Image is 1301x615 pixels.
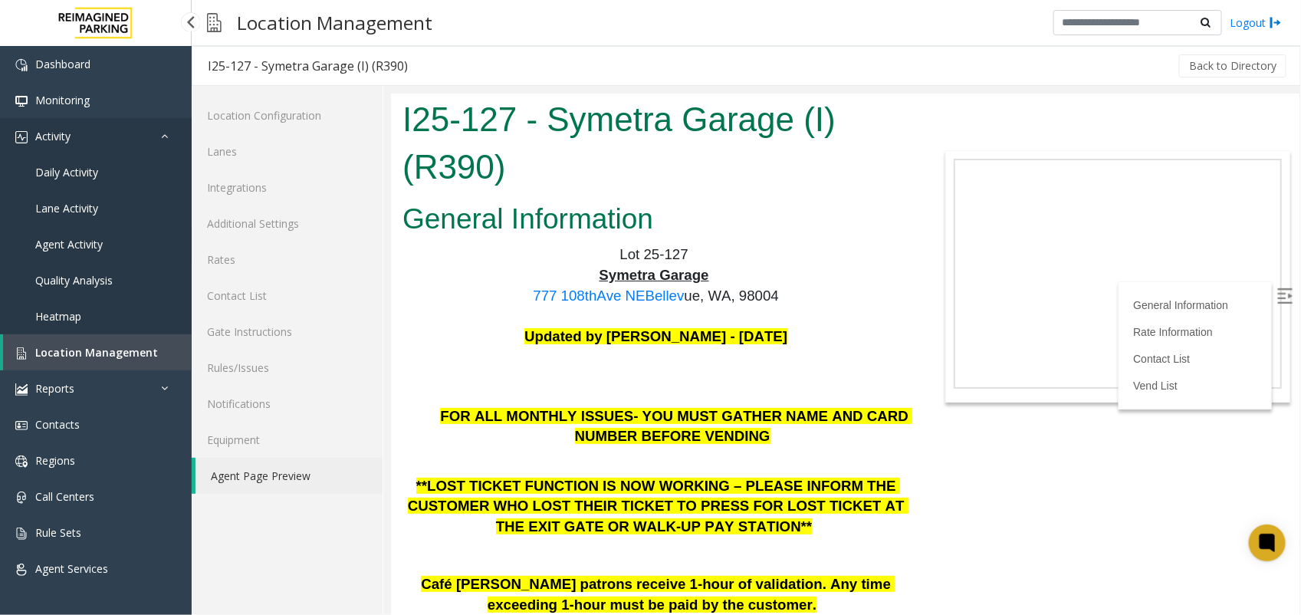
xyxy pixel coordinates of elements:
img: 'icon' [15,95,28,107]
span: Reports [35,381,74,396]
a: Contact List [192,278,383,314]
img: 'icon' [15,492,28,504]
span: Agent Activity [35,237,103,252]
img: 'icon' [15,564,28,576]
span: **LOST TICKET FUNCTION IS NOW WORKING – PLEASE INFORM THE CUSTOMER WHO LOST THEIR TICKET TO PRESS... [17,384,517,441]
h3: Location Management [229,4,440,41]
font: Updated by [PERSON_NAME] - [DATE] [133,235,396,251]
span: Heatmap [35,309,81,324]
span: Location Management [35,345,158,360]
span: FOR ALL MONTHLY ISSUES- YOU MUST GATHER NAME AND CARD NUMBER BEFORE VENDING [49,314,521,350]
a: Integrations [192,169,383,206]
a: Agent Page Preview [195,458,383,494]
a: Gate Instructions [192,314,383,350]
a: Lanes [192,133,383,169]
a: Additional Settings [192,206,383,242]
span: Regions [35,453,75,468]
a: Location Configuration [192,97,383,133]
h2: General Information [11,106,518,146]
h1: I25-127 - Symetra Garage (I) (R390) [11,2,518,97]
a: Rules/Issues [192,350,383,386]
img: 'icon' [15,528,28,540]
span: Symetra Garage [208,173,317,189]
img: Open/Close Sidebar Menu [886,195,902,210]
img: 'icon' [15,131,28,143]
img: 'icon' [15,455,28,468]
span: Dashboard [35,57,90,71]
span: Contacts [35,417,80,432]
a: 777 108thAve NEBellev [142,196,293,209]
img: pageIcon [207,4,222,41]
span: Lane Activity [35,201,98,215]
a: Rate Information [742,232,822,245]
span: Monitoring [35,93,90,107]
a: Notifications [192,386,383,422]
a: Logout [1230,15,1282,31]
span: Rule Sets [35,525,81,540]
span: Call Centers [35,489,94,504]
img: 'icon' [15,59,28,71]
img: 'icon' [15,419,28,432]
span: Agent Services [35,561,108,576]
span: Activity [35,129,71,143]
a: Contact List [742,259,799,271]
a: General Information [742,206,837,218]
a: Rates [192,242,383,278]
span: Quality Analysis [35,273,113,288]
span: 777 108thAve NEBellev [142,194,293,210]
img: 'icon' [15,347,28,360]
span: Lot 25-127 [228,153,297,169]
span: Daily Activity [35,165,98,179]
img: logout [1270,15,1282,31]
span: ue, WA, 98004 [293,194,387,210]
a: Location Management [3,334,192,370]
a: Vend List [742,286,787,298]
img: 'icon' [15,383,28,396]
div: I25-127 - Symetra Garage (I) (R390) [208,56,408,76]
a: Equipment [192,422,383,458]
button: Back to Directory [1179,54,1286,77]
span: Café [PERSON_NAME] patrons receive 1-hour of validation. Any time exceeding 1-hour must be paid b... [30,482,504,519]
